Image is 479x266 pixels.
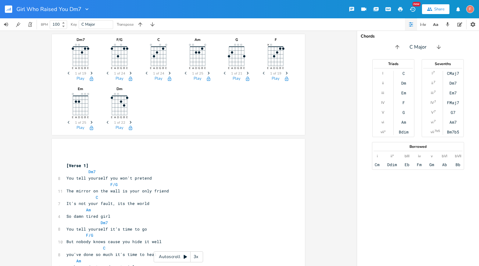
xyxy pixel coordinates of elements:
div: V [431,110,434,115]
div: iii [381,90,384,95]
text: E [126,115,128,119]
text: A [114,66,116,70]
text: D [156,66,158,70]
div: G [221,38,252,42]
div: bIII [405,154,409,159]
text: G [276,66,278,70]
span: You tell yourself it’s time to go [66,226,147,232]
text: B [123,66,125,70]
text: E [87,66,89,70]
text: G [81,66,83,70]
sup: 7 [434,109,436,114]
text: D [117,66,119,70]
div: C [143,38,174,42]
span: C Major [409,44,427,51]
span: Dm7 [101,220,108,225]
text: G [159,66,161,70]
div: Am7 [449,120,457,125]
text: E [111,115,113,119]
div: Bdim [399,129,409,134]
span: 1 of 24 [114,72,125,75]
span: So damn tired girl [66,213,110,219]
div: bVI [442,154,447,159]
div: Bm7b5 [447,129,459,134]
button: Play [116,76,123,82]
span: 1 of 25 [75,121,86,124]
span: F/G [110,182,118,187]
text: E [228,66,230,70]
button: Play [272,76,280,82]
text: E [126,66,128,70]
text: × [267,42,269,47]
text: D [117,115,119,119]
div: Em [65,87,96,91]
div: Sevenths [422,62,463,66]
text: B [84,66,86,70]
div: Autoscroll [154,251,203,262]
div: vii° [381,129,385,134]
div: 3x [191,251,202,262]
text: A [114,115,116,119]
div: Dm [401,81,406,86]
div: Transpose [117,23,134,26]
div: Dm7 [65,38,96,42]
text: A [75,115,77,119]
text: G [120,66,122,70]
div: Gm [429,162,434,167]
button: Play [194,76,202,82]
div: vi [431,120,434,125]
div: New [413,2,420,6]
text: A [192,66,194,70]
text: E [87,115,89,119]
div: C [402,71,405,76]
text: E [150,66,152,70]
sup: 7b5 [434,129,440,133]
span: 1 of 21 [231,72,242,75]
div: Bb [456,162,460,167]
text: D [273,66,275,70]
div: G7 [451,110,456,115]
div: F [402,100,405,105]
button: F [466,2,474,16]
div: F/G [104,38,135,42]
div: i [377,154,378,159]
div: IV [381,100,384,105]
div: Cm [375,162,380,167]
text: D [78,115,80,119]
div: Key [71,23,77,26]
text: B [162,66,164,70]
button: Play [155,76,163,82]
text: E [267,66,269,70]
text: D [195,66,197,70]
div: Dm [104,87,135,91]
sup: 7 [434,119,436,124]
text: E [165,66,167,70]
span: C [96,195,98,200]
div: vi [381,120,384,125]
div: bVII [455,154,461,159]
span: 1 of 22 [114,121,125,124]
div: v [431,154,433,159]
div: F [260,38,291,42]
span: Dm7 [88,169,96,174]
text: B [279,66,281,70]
div: ii [431,81,433,86]
button: Play [233,76,241,82]
text: D [234,66,236,70]
div: G [402,110,405,115]
span: Am [76,258,81,264]
span: 1 of 19 [270,72,281,75]
text: E [282,66,284,70]
text: E [189,66,191,70]
span: Am [86,207,91,213]
div: ii [382,81,384,86]
div: CMaj7 [447,71,459,76]
text: E [243,66,245,70]
text: E [72,66,73,70]
div: Chords [361,34,475,38]
div: I [432,71,433,76]
div: Share [434,6,445,12]
text: B [123,115,125,119]
text: E [72,115,73,119]
text: G [198,66,200,70]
